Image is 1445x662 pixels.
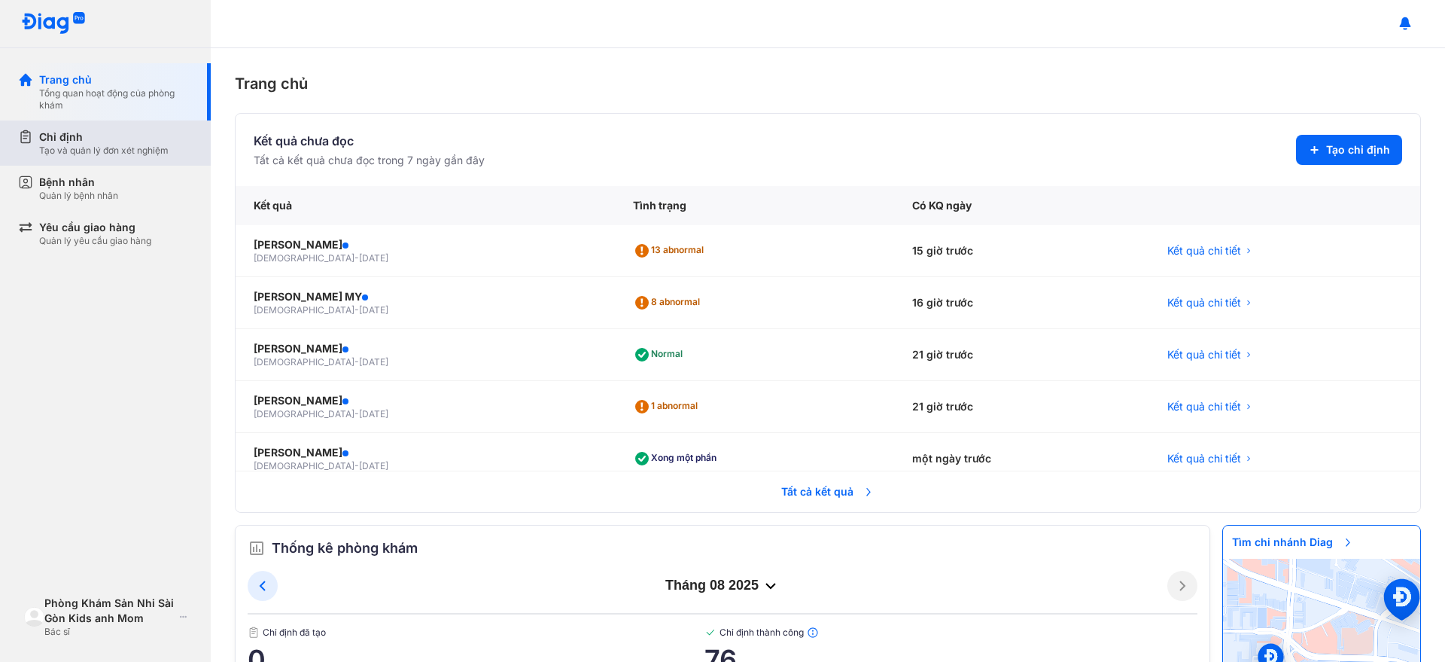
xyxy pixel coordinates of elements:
[39,145,169,157] div: Tạo và quản lý đơn xét nghiệm
[254,445,597,460] div: [PERSON_NAME]
[704,627,1197,639] span: Chỉ định thành công
[1326,142,1390,157] span: Tạo chỉ định
[39,175,118,190] div: Bệnh nhân
[278,577,1167,595] div: tháng 08 2025
[704,627,716,639] img: checked-green.01cc79e0.svg
[254,393,597,408] div: [PERSON_NAME]
[354,460,359,471] span: -
[24,607,44,627] img: logo
[359,252,388,264] span: [DATE]
[254,132,485,150] div: Kết quả chưa đọc
[1296,135,1402,165] button: Tạo chỉ định
[772,475,884,508] span: Tất cả kết quả
[254,252,354,264] span: [DEMOGRAPHIC_DATA]
[39,190,118,202] div: Quản lý bệnh nhân
[359,460,388,471] span: [DATE]
[254,356,354,368] span: [DEMOGRAPHIC_DATA]
[894,433,1150,485] div: một ngày trước
[894,225,1150,277] div: 15 giờ trước
[359,408,388,419] span: [DATE]
[254,237,597,252] div: [PERSON_NAME]
[1223,526,1363,559] span: Tìm chi nhánh Diag
[1167,451,1241,466] span: Kết quả chi tiết
[1167,347,1241,362] span: Kết quả chi tiết
[39,130,169,145] div: Chỉ định
[359,356,388,368] span: [DATE]
[633,395,704,419] div: 1 abnormal
[254,341,597,356] div: [PERSON_NAME]
[633,239,710,263] div: 13 abnormal
[248,627,260,639] img: document.50c4cfd0.svg
[1167,399,1241,414] span: Kết quả chi tiết
[359,304,388,316] span: [DATE]
[354,252,359,264] span: -
[235,72,1421,95] div: Trang chủ
[254,304,354,316] span: [DEMOGRAPHIC_DATA]
[807,627,819,639] img: info.7e716105.svg
[248,627,704,639] span: Chỉ định đã tạo
[894,381,1150,433] div: 21 giờ trước
[39,72,193,87] div: Trang chủ
[254,460,354,471] span: [DEMOGRAPHIC_DATA]
[633,447,722,471] div: Xong một phần
[21,12,86,35] img: logo
[1167,295,1241,310] span: Kết quả chi tiết
[354,304,359,316] span: -
[44,626,174,638] div: Bác sĩ
[615,186,894,225] div: Tình trạng
[894,277,1150,329] div: 16 giờ trước
[633,291,706,315] div: 8 abnormal
[248,539,266,557] img: order.5a6da16c.svg
[354,408,359,419] span: -
[633,343,689,367] div: Normal
[272,538,418,559] span: Thống kê phòng khám
[39,220,151,235] div: Yêu cầu giao hàng
[254,289,597,304] div: [PERSON_NAME] MY
[1167,243,1241,258] span: Kết quả chi tiết
[894,186,1150,225] div: Có KQ ngày
[39,87,193,111] div: Tổng quan hoạt động của phòng khám
[254,408,354,419] span: [DEMOGRAPHIC_DATA]
[254,153,485,168] div: Tất cả kết quả chưa đọc trong 7 ngày gần đây
[236,186,615,225] div: Kết quả
[894,329,1150,381] div: 21 giờ trước
[354,356,359,368] span: -
[44,596,174,626] div: Phòng Khám Sản Nhi Sài Gòn Kids anh Mom
[39,235,151,247] div: Quản lý yêu cầu giao hàng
